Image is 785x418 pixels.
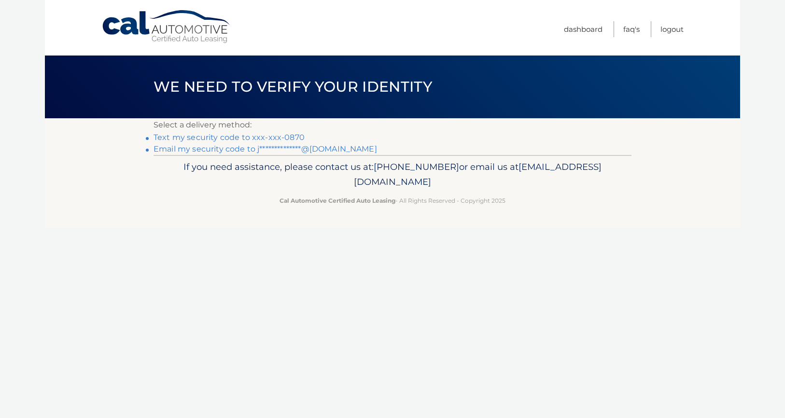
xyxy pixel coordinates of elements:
[623,21,640,37] a: FAQ's
[154,133,305,142] a: Text my security code to xxx-xxx-0870
[660,21,684,37] a: Logout
[564,21,603,37] a: Dashboard
[160,159,625,190] p: If you need assistance, please contact us at: or email us at
[101,10,232,44] a: Cal Automotive
[154,78,432,96] span: We need to verify your identity
[154,118,631,132] p: Select a delivery method:
[160,195,625,206] p: - All Rights Reserved - Copyright 2025
[374,161,459,172] span: [PHONE_NUMBER]
[280,197,395,204] strong: Cal Automotive Certified Auto Leasing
